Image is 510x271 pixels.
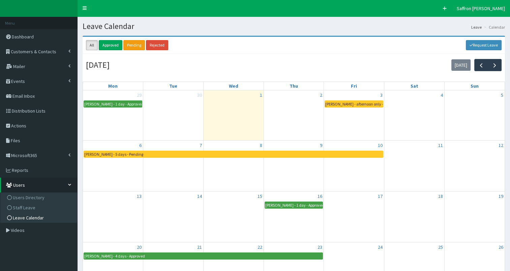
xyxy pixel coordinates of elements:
[2,213,77,223] a: Leave Calendar
[319,141,324,150] a: October 9, 2025
[324,191,384,242] td: October 17, 2025
[196,90,203,100] a: September 30, 2025
[203,191,264,242] td: October 15, 2025
[138,141,143,150] a: October 6, 2025
[83,90,143,141] td: September 29, 2025
[11,49,56,55] span: Customers & Contacts
[13,63,25,69] span: Mailer
[256,242,264,252] a: October 22, 2025
[377,191,384,201] a: October 17, 2025
[482,24,505,30] li: Calendar
[86,40,98,50] a: All
[11,123,26,129] span: Actions
[316,242,324,252] a: October 23, 2025
[99,40,122,50] a: Approved
[325,101,383,107] div: [PERSON_NAME] - afternoon only - Pending
[198,141,203,150] a: October 7, 2025
[288,82,299,90] a: Thursday
[83,141,143,191] td: October 6, 2025
[203,141,264,191] td: October 8, 2025
[384,90,445,141] td: October 4, 2025
[12,167,28,173] span: Reports
[319,90,324,100] a: October 2, 2025
[377,141,384,150] a: October 10, 2025
[12,34,34,40] span: Dashboard
[143,191,204,242] td: October 14, 2025
[488,59,502,71] button: Next month
[107,82,119,90] a: Monday
[497,141,505,150] a: October 12, 2025
[325,100,383,108] a: [PERSON_NAME] - afternoon only - Pending
[324,90,384,141] td: October 3, 2025
[377,242,384,252] a: October 24, 2025
[497,191,505,201] a: October 19, 2025
[146,40,168,50] a: Rejected
[84,253,145,259] div: [PERSON_NAME] - 4 days - Approved
[466,40,502,50] a: Request Leave
[84,101,142,107] div: [PERSON_NAME] - 1 day - Approved
[437,141,444,150] a: October 11, 2025
[13,205,35,211] span: Staff Leave
[84,252,323,260] a: [PERSON_NAME] - 4 days - Approved
[265,202,323,208] div: [PERSON_NAME] - 1 day - Approved
[451,59,471,71] button: [DATE]
[143,90,204,141] td: September 30, 2025
[384,191,445,242] td: October 18, 2025
[265,202,323,209] a: [PERSON_NAME] - 1 day - Approved
[457,5,505,11] span: Saffron [PERSON_NAME]
[264,191,324,242] td: October 16, 2025
[84,100,142,108] a: [PERSON_NAME] - 1 day - Approved
[196,242,203,252] a: October 21, 2025
[444,141,505,191] td: October 12, 2025
[350,82,358,90] a: Friday
[437,191,444,201] a: October 18, 2025
[13,194,44,201] span: Users Directory
[203,90,264,141] td: October 1, 2025
[384,141,445,191] td: October 11, 2025
[2,192,77,203] a: Users Directory
[437,242,444,252] a: October 25, 2025
[469,82,480,90] a: Sunday
[12,108,46,114] span: Distribution Lists
[13,215,44,221] span: Leave Calendar
[444,191,505,242] td: October 19, 2025
[168,82,179,90] a: Tuesday
[123,40,145,50] a: Pending
[409,82,419,90] a: Saturday
[474,59,488,71] button: Previous month
[136,191,143,201] a: October 13, 2025
[136,90,143,100] a: September 29, 2025
[500,90,505,100] a: October 5, 2025
[196,191,203,201] a: October 14, 2025
[444,90,505,141] td: October 5, 2025
[324,141,384,191] td: October 10, 2025
[136,242,143,252] a: October 20, 2025
[86,61,110,70] h2: [DATE]
[84,151,144,157] div: [PERSON_NAME] - 5 days - Pending
[84,151,383,158] a: [PERSON_NAME] - 5 days - Pending
[83,22,505,31] h1: Leave Calendar
[316,191,324,201] a: October 16, 2025
[497,242,505,252] a: October 26, 2025
[13,182,25,188] span: Users
[83,191,143,242] td: October 13, 2025
[11,78,25,84] span: Events
[439,90,444,100] a: October 4, 2025
[12,93,35,99] span: Email Inbox
[2,203,77,213] a: Staff Leave
[11,227,25,233] span: Videos
[256,191,264,201] a: October 15, 2025
[259,90,264,100] a: October 1, 2025
[11,152,37,158] span: Microsoft365
[11,138,20,144] span: Files
[228,82,240,90] a: Wednesday
[471,24,482,30] a: Leave
[264,141,324,191] td: October 9, 2025
[259,141,264,150] a: October 8, 2025
[264,90,324,141] td: October 2, 2025
[379,90,384,100] a: October 3, 2025
[143,141,204,191] td: October 7, 2025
